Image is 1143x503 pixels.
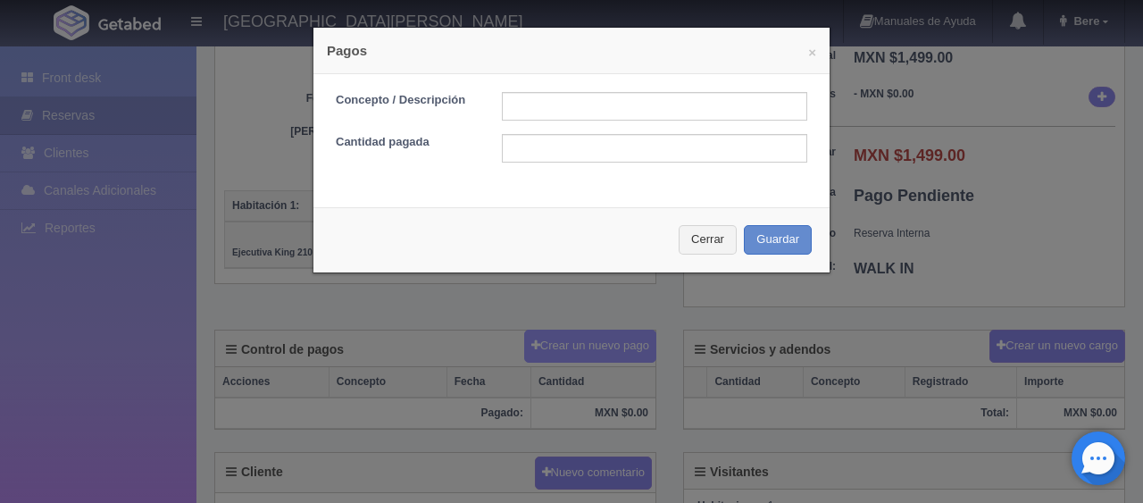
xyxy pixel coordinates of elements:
[322,92,488,109] label: Concepto / Descripción
[327,41,816,60] h4: Pagos
[808,46,816,59] button: ×
[679,225,737,255] button: Cerrar
[744,225,812,255] button: Guardar
[322,134,488,151] label: Cantidad pagada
